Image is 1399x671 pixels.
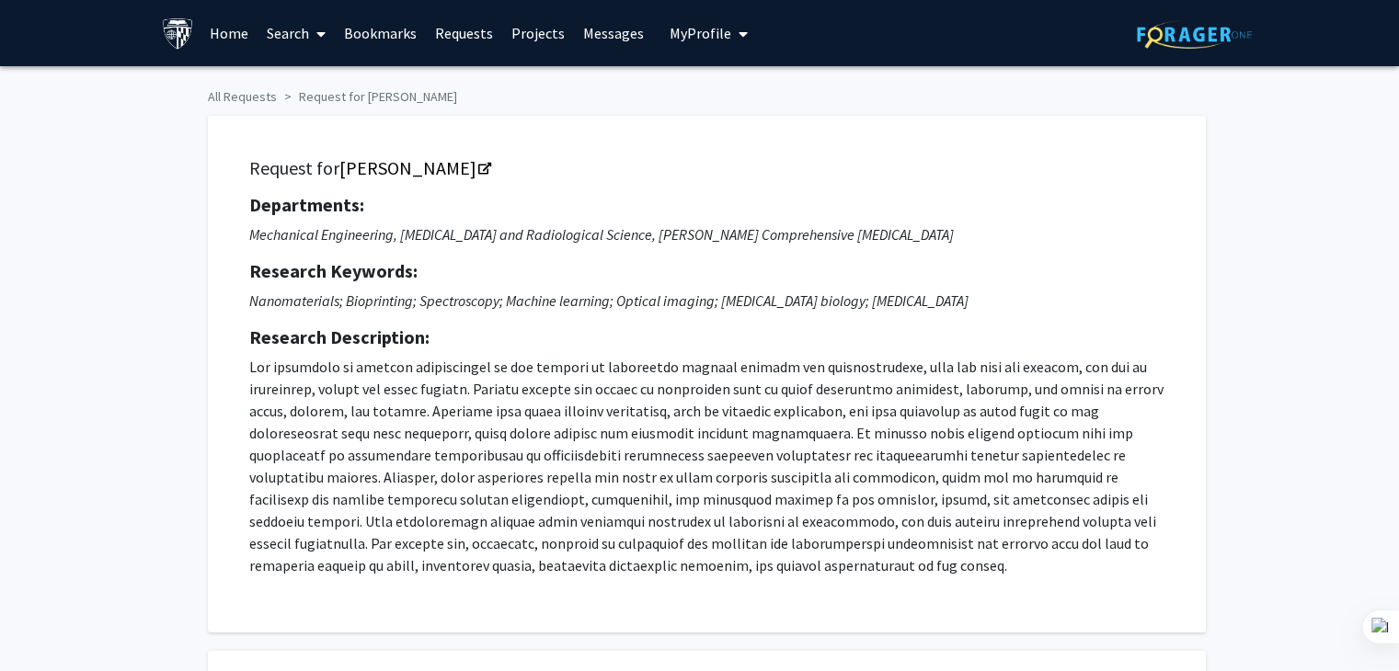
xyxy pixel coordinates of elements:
[339,156,489,179] a: Opens in a new tab
[201,1,258,65] a: Home
[249,356,1164,576] p: Lor ipsumdolo si ametcon adipiscingel se doe tempori ut laboreetdo magnaal enimadm ven quisnostru...
[426,1,502,65] a: Requests
[670,24,731,42] span: My Profile
[249,291,969,310] i: Nanomaterials; Bioprinting; Spectroscopy; Machine learning; Optical imaging; [MEDICAL_DATA] biolo...
[277,87,457,107] li: Request for [PERSON_NAME]
[249,225,954,244] i: Mechanical Engineering, [MEDICAL_DATA] and Radiological Science, [PERSON_NAME] Comprehensive [MED...
[208,80,1192,107] ol: breadcrumb
[502,1,574,65] a: Projects
[574,1,653,65] a: Messages
[249,193,364,216] strong: Departments:
[14,588,78,657] iframe: Chat
[162,17,194,50] img: Johns Hopkins University Logo
[249,157,1164,179] h5: Request for
[249,325,430,348] strong: Research Description:
[258,1,335,65] a: Search
[208,88,277,105] a: All Requests
[1137,20,1252,49] img: ForagerOne Logo
[335,1,426,65] a: Bookmarks
[249,259,418,282] strong: Research Keywords:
